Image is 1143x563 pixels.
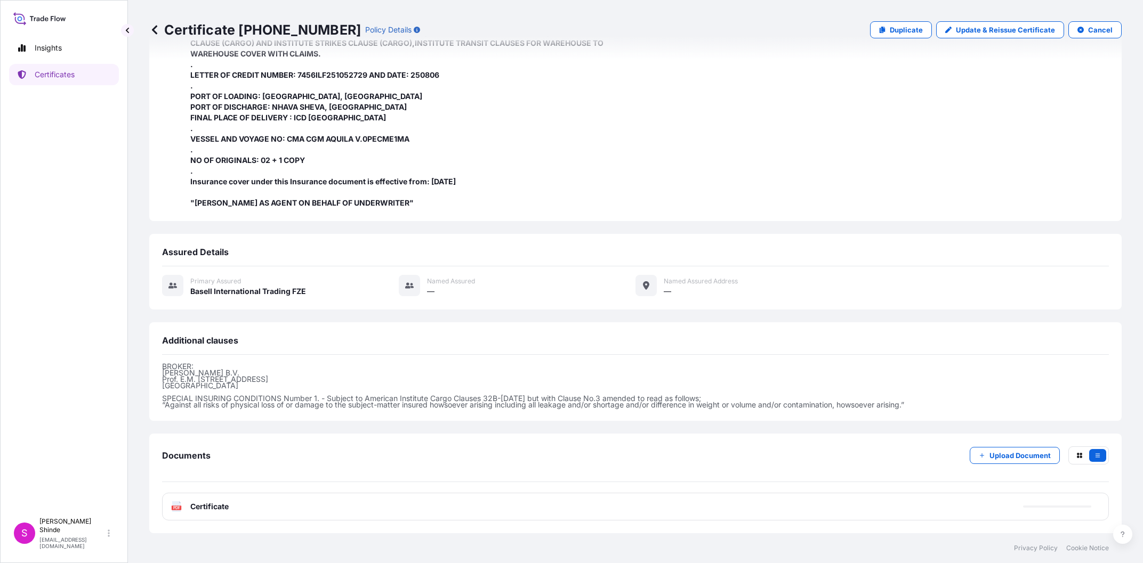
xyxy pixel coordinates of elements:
[190,277,241,285] span: Primary assured
[890,25,923,35] p: Duplicate
[664,286,671,297] span: —
[1088,25,1113,35] p: Cancel
[427,286,434,297] span: —
[190,17,635,208] span: MARINE INSURANCE CERTIFICATE MADE TO ORDER COVERING INSTITUTE CARGO CLAUSE (A),WITH EXTENDED COVE...
[35,69,75,80] p: Certificates
[149,21,361,38] p: Certificate [PHONE_NUMBER]
[9,64,119,85] a: Certificates
[9,37,119,59] a: Insights
[989,450,1051,461] p: Upload Document
[970,447,1060,464] button: Upload Document
[162,335,238,346] span: Additional clauses
[427,277,475,285] span: Named Assured
[190,501,229,512] span: Certificate
[1066,544,1109,552] a: Cookie Notice
[35,43,62,53] p: Insights
[956,25,1055,35] p: Update & Reissue Certificate
[1068,21,1122,38] button: Cancel
[664,277,738,285] span: Named Assured Address
[936,21,1064,38] a: Update & Reissue Certificate
[39,536,106,549] p: [EMAIL_ADDRESS][DOMAIN_NAME]
[162,450,211,461] span: Documents
[21,528,28,538] span: S
[162,247,229,257] span: Assured Details
[173,506,180,510] text: PDF
[870,21,932,38] a: Duplicate
[190,286,306,297] span: Basell International Trading FZE
[365,25,412,35] p: Policy Details
[162,363,1109,408] p: BROKER: [PERSON_NAME] B.V. Prof. E.M. [STREET_ADDRESS] [GEOGRAPHIC_DATA] SPECIAL INSURING CONDITI...
[1014,544,1058,552] a: Privacy Policy
[39,517,106,534] p: [PERSON_NAME] Shinde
